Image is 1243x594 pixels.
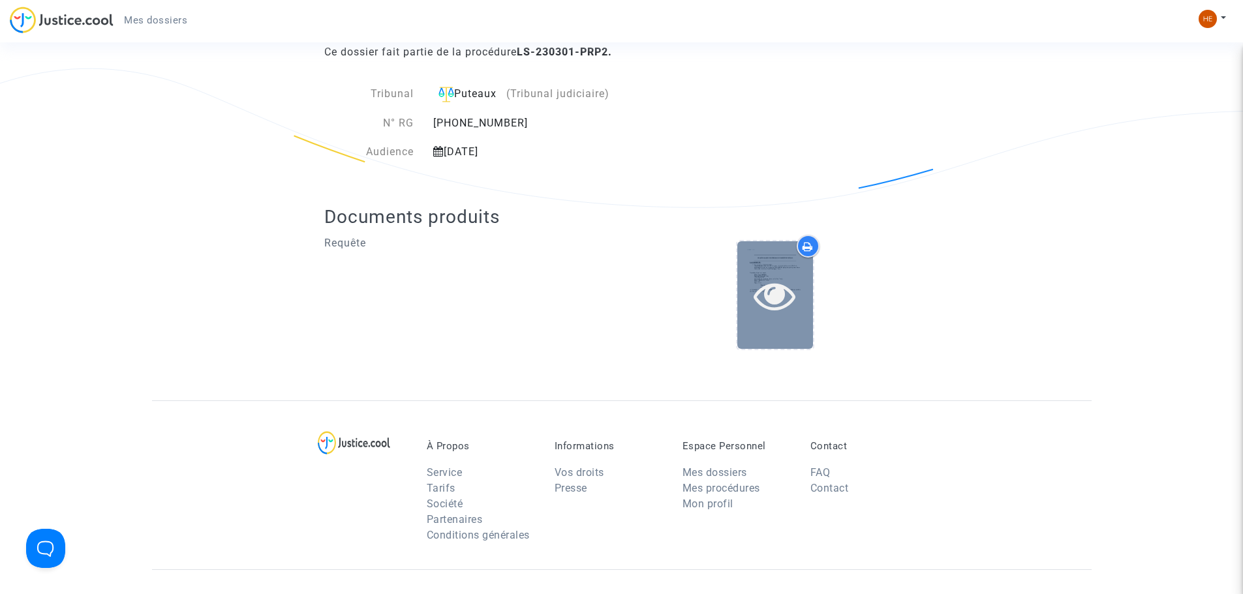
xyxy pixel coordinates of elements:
a: Presse [555,482,587,494]
a: Mon profil [683,497,733,510]
a: Mes dossiers [683,466,747,479]
div: Puteaux [433,86,678,102]
span: Ce dossier fait partie de la procédure [324,46,612,58]
b: LS-230301-PRP2. [517,46,612,58]
img: 6c68cd97b448d243bd0e9d71eccc8cf2 [1199,10,1217,28]
a: Contact [810,482,849,494]
img: icon-faciliter-sm.svg [438,87,454,102]
div: [PHONE_NUMBER] [423,115,688,131]
p: Informations [555,440,663,452]
div: Audience [324,144,423,160]
a: Société [427,497,463,510]
a: Service [427,466,463,479]
a: Mes dossiers [114,10,198,30]
a: Mes procédures [683,482,760,494]
p: À Propos [427,440,535,452]
div: N° RG [324,115,423,131]
div: Tribunal [324,86,423,102]
a: Tarifs [427,482,455,494]
a: FAQ [810,466,831,479]
span: (Tribunal judiciaire) [506,87,609,100]
img: logo-lg.svg [318,431,390,454]
div: [DATE] [423,144,688,160]
iframe: Help Scout Beacon - Open [26,529,65,568]
p: Contact [810,440,919,452]
a: Vos droits [555,466,604,479]
a: Conditions générales [427,529,530,541]
h2: Documents produits [324,205,919,228]
a: Partenaires [427,513,483,526]
img: jc-logo.svg [10,7,114,33]
p: Espace Personnel [683,440,791,452]
p: Requête [324,235,612,251]
span: Mes dossiers [124,14,187,26]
